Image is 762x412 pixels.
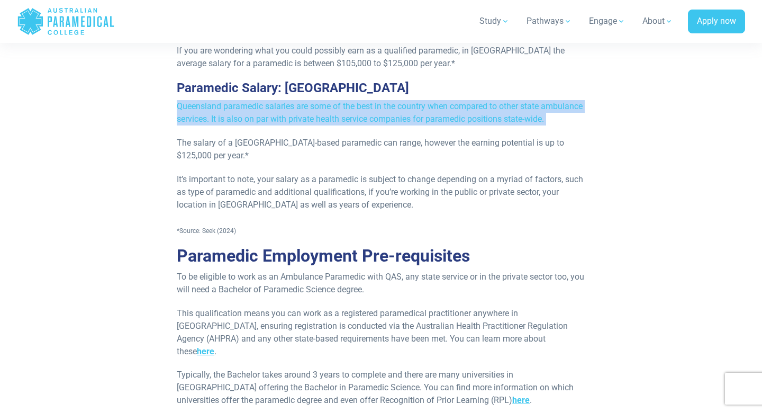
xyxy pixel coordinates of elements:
[177,137,585,162] p: The salary of a [GEOGRAPHIC_DATA]-based paramedic can range, however the earning potential is up ...
[177,80,585,96] h3: Paramedic Salary: [GEOGRAPHIC_DATA]
[688,10,745,34] a: Apply now
[636,6,679,36] a: About
[17,4,115,39] a: Australian Paramedical College
[177,369,585,407] p: Typically, the Bachelor takes around 3 years to complete and there are many universities in [GEOG...
[177,246,585,266] h2: Paramedic Employment Pre-requisites
[177,307,585,358] p: This qualification means you can work as a registered paramedical practitioner anywhere in [GEOGR...
[177,227,236,235] sub: *Source: Seek (2024)
[512,395,530,405] a: here
[520,6,578,36] a: Pathways
[177,271,585,296] p: To be eligible to work as an Ambulance Paramedic with QAS, any state service or in the private se...
[583,6,632,36] a: Engage
[177,46,565,68] span: he average salary for a paramedic is between $105,000 to $125,000 per year.*
[197,346,214,356] a: here
[177,100,585,126] p: Queensland paramedic salaries are some of the best in the country when compared to other state am...
[473,6,516,36] a: Study
[177,44,585,70] p: If you are wondering what you could possibly earn as a qualified paramedic, in [GEOGRAPHIC_DATA] t
[177,173,585,211] p: It’s important to note, your salary as a paramedic is subject to change depending on a myriad of ...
